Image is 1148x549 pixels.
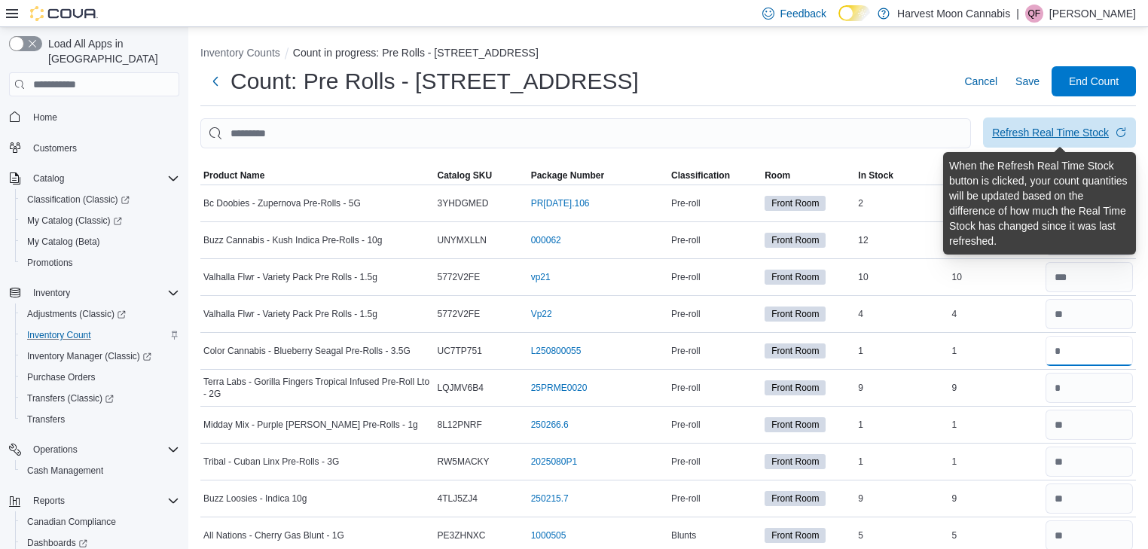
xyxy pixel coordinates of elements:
[21,233,179,251] span: My Catalog (Beta)
[21,389,179,407] span: Transfers (Classic)
[27,392,114,404] span: Transfers (Classic)
[531,529,566,541] a: 1000505
[203,197,361,209] span: Bc Doobies - Zupernova Pre-Rolls - 5G
[203,308,377,320] span: Valhalla Flwr - Variety Pack Pre Rolls - 1.5g
[771,455,819,468] span: Front Room
[203,345,411,357] span: Color Cannabis - Blueberry Seagal Pre-Rolls - 3.5G
[21,389,120,407] a: Transfers (Classic)
[771,418,819,432] span: Front Room
[531,271,551,283] a: vp21
[27,169,70,188] button: Catalog
[203,456,339,468] span: Tribal - Cuban Linx Pre-Rolls - 3G
[671,345,701,357] span: Pre-roll
[200,118,971,148] input: This is a search bar. After typing your query, hit enter to filter the results lower in the page.
[21,368,179,386] span: Purchase Orders
[855,231,948,249] div: 12
[21,191,179,209] span: Classification (Classic)
[27,441,84,459] button: Operations
[21,326,179,344] span: Inventory Count
[855,268,948,286] div: 10
[27,107,179,126] span: Home
[531,456,577,468] a: 2025080P1
[21,254,79,272] a: Promotions
[27,257,73,269] span: Promotions
[15,189,185,210] a: Classification (Classic)
[15,346,185,367] a: Inventory Manager (Classic)
[671,529,696,541] span: Blunts
[21,368,102,386] a: Purchase Orders
[765,380,826,395] span: Front Room
[15,511,185,532] button: Canadian Compliance
[765,233,826,248] span: Front Room
[33,172,64,185] span: Catalog
[27,308,126,320] span: Adjustments (Classic)
[21,212,179,230] span: My Catalog (Classic)
[765,528,826,543] span: Front Room
[671,382,701,394] span: Pre-roll
[21,326,97,344] a: Inventory Count
[671,456,701,468] span: Pre-roll
[897,5,1010,23] p: Harvest Moon Cannabis
[438,169,493,181] span: Catalog SKU
[671,234,701,246] span: Pre-roll
[438,234,487,246] span: UNYMXLLN
[21,513,122,531] a: Canadian Compliance
[27,413,65,425] span: Transfers
[528,166,668,185] button: Package Number
[1049,5,1136,23] p: [PERSON_NAME]
[531,419,569,431] a: 250266.6
[21,462,179,480] span: Cash Management
[3,168,185,189] button: Catalog
[15,409,185,430] button: Transfers
[765,169,790,181] span: Room
[203,529,344,541] span: All Nations - Cherry Gas Blunt - 1G
[203,169,264,181] span: Product Name
[27,441,179,459] span: Operations
[855,416,948,434] div: 1
[1069,74,1119,89] span: End Count
[21,410,71,429] a: Transfers
[3,490,185,511] button: Reports
[21,410,179,429] span: Transfers
[15,460,185,481] button: Cash Management
[27,108,63,127] a: Home
[771,529,819,542] span: Front Room
[765,454,826,469] span: Front Room
[15,325,185,346] button: Inventory Count
[15,252,185,273] button: Promotions
[42,36,179,66] span: Load All Apps in [GEOGRAPHIC_DATA]
[203,419,418,431] span: Midday Mix - Purple [PERSON_NAME] Pre-Rolls - 1g
[21,305,132,323] a: Adjustments (Classic)
[531,382,588,394] a: 25PRME0020
[1015,74,1040,89] span: Save
[531,169,604,181] span: Package Number
[765,343,826,358] span: Front Room
[27,236,100,248] span: My Catalog (Beta)
[949,416,1043,434] div: 1
[438,456,490,468] span: RW5MACKY
[855,342,948,360] div: 1
[671,419,701,431] span: Pre-roll
[21,254,179,272] span: Promotions
[27,537,87,549] span: Dashboards
[949,305,1043,323] div: 4
[27,350,151,362] span: Inventory Manager (Classic)
[33,142,77,154] span: Customers
[33,111,57,124] span: Home
[765,270,826,285] span: Front Room
[1009,66,1046,96] button: Save
[27,284,179,302] span: Inventory
[992,125,1109,140] div: Refresh Real Time Stock
[200,66,231,96] button: Next
[203,271,377,283] span: Valhalla Flwr - Variety Pack Pre Rolls - 1.5g
[33,495,65,507] span: Reports
[27,329,91,341] span: Inventory Count
[531,345,582,357] a: L250800055
[33,444,78,456] span: Operations
[765,196,826,211] span: Front Room
[958,66,1003,96] button: Cancel
[438,308,481,320] span: 5772V2FE
[27,492,179,510] span: Reports
[3,282,185,303] button: Inventory
[3,137,185,159] button: Customers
